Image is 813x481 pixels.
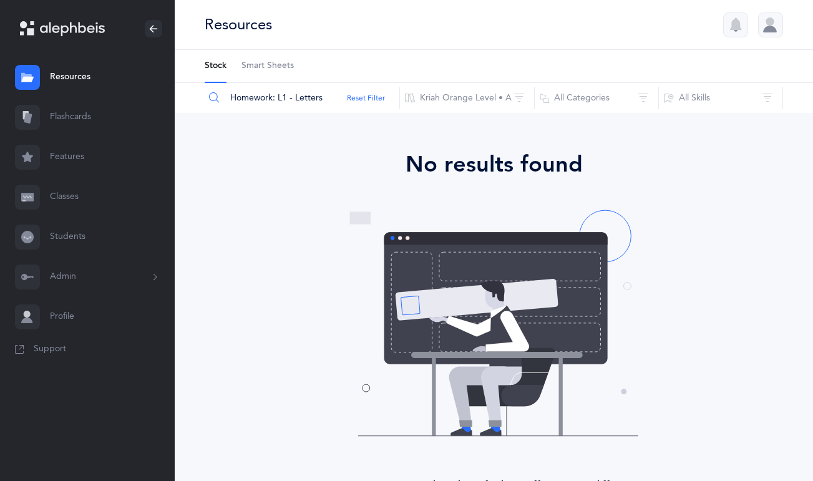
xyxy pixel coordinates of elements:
img: no-resources-found.svg [346,206,642,440]
button: Reset Filter [347,92,385,104]
iframe: Drift Widget Chat Controller [751,419,798,466]
button: Kriah Orange Level • A [399,83,535,113]
button: All Skills [658,83,783,113]
span: Support [34,343,66,356]
button: All Categories [534,83,659,113]
span: Smart Sheets [241,60,294,72]
div: Resources [205,14,272,35]
input: Search Resources [204,83,400,113]
div: No results found [210,148,778,182]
